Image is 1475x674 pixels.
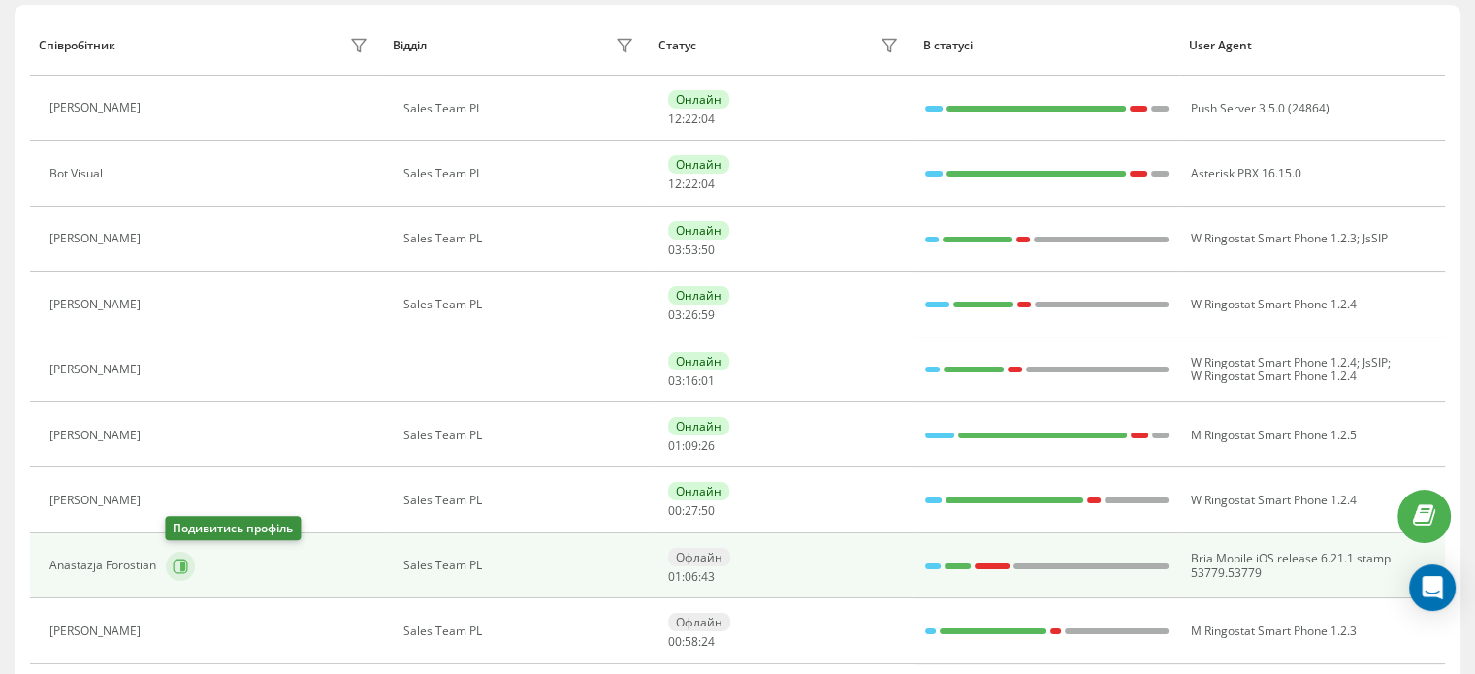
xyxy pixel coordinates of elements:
[49,363,145,376] div: [PERSON_NAME]
[685,111,698,127] span: 22
[668,417,729,435] div: Онлайн
[668,504,715,518] div: : :
[658,39,696,52] div: Статус
[1190,368,1356,384] span: W Ringostat Smart Phone 1.2.4
[49,232,145,245] div: [PERSON_NAME]
[668,568,682,585] span: 01
[701,176,715,192] span: 04
[701,372,715,389] span: 01
[668,155,729,174] div: Онлайн
[1189,39,1436,52] div: User Agent
[1190,354,1356,370] span: W Ringostat Smart Phone 1.2.4
[403,102,639,115] div: Sales Team PL
[1190,550,1390,580] span: Bria Mobile iOS release 6.21.1 stamp 53779.53779
[668,90,729,109] div: Онлайн
[701,437,715,454] span: 26
[668,374,715,388] div: : :
[923,39,1170,52] div: В статусі
[1362,354,1387,370] span: JsSIP
[701,502,715,519] span: 50
[1190,100,1329,116] span: Push Server 3.5.0 (24864)
[403,298,639,311] div: Sales Team PL
[668,177,715,191] div: : :
[39,39,115,52] div: Співробітник
[685,633,698,650] span: 58
[668,308,715,322] div: : :
[668,635,715,649] div: : :
[403,625,639,638] div: Sales Team PL
[701,568,715,585] span: 43
[668,241,682,258] span: 03
[668,372,682,389] span: 03
[668,352,729,370] div: Онлайн
[49,559,161,572] div: Anastazja Forostian
[668,633,682,650] span: 00
[1190,296,1356,312] span: W Ringostat Smart Phone 1.2.4
[668,437,682,454] span: 01
[668,570,715,584] div: : :
[1190,492,1356,508] span: W Ringostat Smart Phone 1.2.4
[668,613,730,631] div: Офлайн
[685,437,698,454] span: 09
[668,176,682,192] span: 12
[1190,230,1356,246] span: W Ringostat Smart Phone 1.2.3
[1409,564,1456,611] div: Open Intercom Messenger
[668,112,715,126] div: : :
[701,306,715,323] span: 59
[685,176,698,192] span: 22
[393,39,427,52] div: Відділ
[668,111,682,127] span: 12
[49,298,145,311] div: [PERSON_NAME]
[1190,623,1356,639] span: M Ringostat Smart Phone 1.2.3
[668,482,729,500] div: Онлайн
[49,494,145,507] div: [PERSON_NAME]
[49,625,145,638] div: [PERSON_NAME]
[685,241,698,258] span: 53
[403,167,639,180] div: Sales Team PL
[668,439,715,453] div: : :
[701,111,715,127] span: 04
[668,306,682,323] span: 03
[685,306,698,323] span: 26
[1190,165,1300,181] span: Asterisk PBX 16.15.0
[49,167,108,180] div: Bot Visual
[403,232,639,245] div: Sales Team PL
[668,243,715,257] div: : :
[165,516,301,540] div: Подивитись профіль
[1190,427,1356,443] span: M Ringostat Smart Phone 1.2.5
[668,286,729,305] div: Онлайн
[668,502,682,519] span: 00
[403,429,639,442] div: Sales Team PL
[1362,230,1387,246] span: JsSIP
[685,372,698,389] span: 16
[701,241,715,258] span: 50
[668,548,730,566] div: Офлайн
[685,502,698,519] span: 27
[701,633,715,650] span: 24
[403,559,639,572] div: Sales Team PL
[49,429,145,442] div: [PERSON_NAME]
[685,568,698,585] span: 06
[49,101,145,114] div: [PERSON_NAME]
[403,494,639,507] div: Sales Team PL
[668,221,729,240] div: Онлайн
